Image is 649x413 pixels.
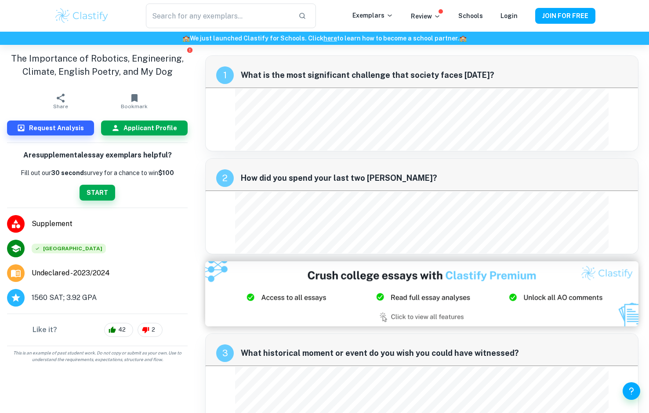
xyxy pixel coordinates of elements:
div: 42 [104,323,133,337]
button: Help and Feedback [623,382,640,400]
h1: The Importance of Robotics, Engineering, Climate, English Poetry, and My Dog [7,52,188,78]
span: What historical moment or event do you wish you could have witnessed? [241,347,627,359]
b: 30 second [51,169,84,176]
span: Share [53,103,68,110]
h6: We just launched Clastify for Schools. Click to learn how to become a school partner. [2,33,647,43]
button: Request Analysis [7,121,94,135]
div: Accepted: Stanford University [32,244,106,253]
a: Major and Application Year [32,268,117,278]
span: What is the most significant challenge that society faces [DATE]? [241,69,627,81]
strong: $100 [158,169,174,176]
div: recipe [216,169,234,187]
span: Undeclared - 2023/2024 [32,268,110,278]
img: Clastify logo [54,7,110,25]
button: Share [24,89,98,113]
h6: Applicant Profile [123,123,177,133]
span: Supplement [32,219,188,229]
span: 2 [147,325,160,334]
span: How did you spend your last two [PERSON_NAME]? [241,172,627,184]
p: Fill out our survey for a chance to win [21,168,174,178]
a: Schools [458,12,483,19]
div: recipe [216,66,234,84]
button: Applicant Profile [101,121,188,135]
span: This is an example of past student work. Do not copy or submit as your own. Use to understand the... [4,350,191,363]
h6: Request Analysis [29,123,84,133]
div: recipe [216,344,234,362]
button: JOIN FOR FREE [535,8,595,24]
button: START [80,185,115,201]
div: 2 [138,323,163,337]
h6: Like it? [33,325,57,335]
button: Bookmark [98,89,171,113]
p: Review [411,11,441,21]
img: Ad [205,261,638,326]
span: 42 [113,325,131,334]
span: 🏫 [182,35,190,42]
p: Exemplars [352,11,393,20]
span: 1560 SAT; 3.92 GPA [32,292,97,303]
button: Report issue [186,47,193,53]
h6: Are supplemental essay exemplars helpful? [23,150,172,161]
input: Search for any exemplars... [146,4,291,28]
span: Bookmark [121,103,148,110]
span: [GEOGRAPHIC_DATA] [32,244,106,253]
a: Login [500,12,518,19]
span: 🏫 [459,35,467,42]
a: here [323,35,337,42]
